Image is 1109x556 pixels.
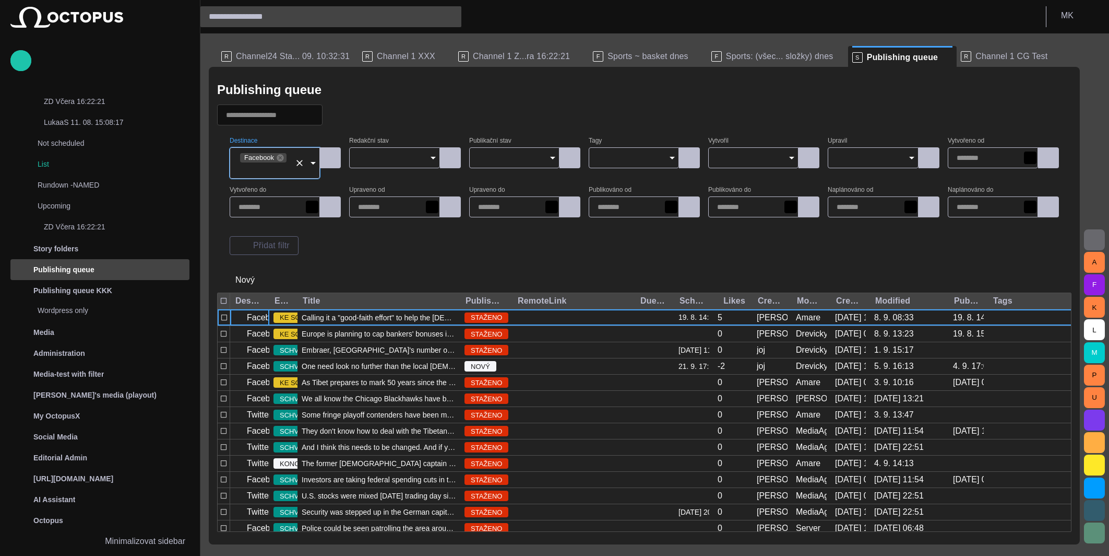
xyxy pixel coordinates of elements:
p: R [362,51,373,62]
div: 7. 5. 2018 09:30 [953,377,984,388]
div: Drevicky [796,361,827,372]
p: Minimalizovat sidebar [105,535,185,548]
p: Facebook [247,311,283,324]
p: R [961,51,971,62]
span: SCHVÁLENO [273,410,328,421]
p: F [593,51,603,62]
span: Channel 1 XXX [377,51,435,62]
p: [PERSON_NAME]'s media (playout) [33,390,157,400]
div: ZD Včera 16:22:21 [23,92,189,113]
div: RChannel 1 CG Test [957,46,1066,67]
div: Drevicky [796,344,827,356]
div: Janko [757,458,788,469]
span: SCHVÁLENO [273,443,328,453]
p: M K [1061,9,1074,22]
p: Not scheduled [38,138,169,148]
p: List [38,159,189,169]
span: The former England captain made 115 appearances for his country and 394 for Manchester United [302,458,456,469]
span: Channel 1 Z...ra 16:22:21 [473,51,570,62]
p: Twitter [247,457,271,470]
p: Editorial Admin [33,453,87,463]
div: 0 [718,393,722,404]
span: As Tibet prepares to mark 50 years since the Dalai Lama fled [302,377,456,388]
p: Twitter [247,441,271,454]
div: 24. 5. 2013 20:00 [678,504,709,520]
div: 0 [718,474,722,485]
button: Open [904,150,919,165]
div: Amare [796,458,820,469]
div: MediaAgent [796,474,827,485]
div: 24. 5. 2013 16:22 [835,523,866,534]
div: Editorial status [275,296,289,306]
div: 28. 7. 2022 11:54 [874,474,924,485]
p: Octopus [33,515,63,526]
div: RChannel 1 Z...ra 16:22:21 [454,46,589,67]
div: MediaAgent [796,442,827,453]
span: SCHVÁLENO [273,475,328,485]
div: RChannel24 Sta... 09. 10:32:31 [217,46,358,67]
div: Media-test with filter [10,364,189,385]
div: Janko [757,312,788,323]
div: Janko [796,393,827,404]
div: 0 [718,377,722,388]
span: Embraer, Brazil's number one exporter of manufactured goods, [302,345,456,355]
p: Twitter [247,490,271,502]
button: Minimalizovat sidebar [10,531,189,552]
div: List [17,155,189,176]
label: Naplánováno do [948,187,993,194]
p: Administration [33,348,85,358]
div: -2 [718,361,725,372]
div: RChannel 1 XXX [358,46,454,67]
span: One need look no further than the local Mexican stand to fin [302,361,456,372]
div: 25. 3. 2016 06:48 [874,523,924,534]
div: Server [796,523,820,534]
button: Open [784,150,799,165]
span: Investors are taking federal spending cuts in the United States in stride. [302,474,456,485]
span: STAŽENO [464,459,508,469]
div: Amare [796,377,820,388]
p: Rundown -NAMED [38,180,169,190]
div: 15. 5. 2013 19:11 [835,442,866,453]
span: KE SCHVÁLENÍ [273,329,336,340]
button: Open [426,150,440,165]
div: 10. 4. 2013 11:02 [835,344,866,356]
p: Facebook [247,376,283,389]
span: Sports ~ basket dnes [607,51,688,62]
span: KONCEPT [273,459,319,469]
span: STAŽENO [464,312,508,323]
div: 0 [718,458,722,469]
label: Naplánováno od [828,187,873,194]
div: [PERSON_NAME]'s media (playout) [10,385,189,406]
div: MediaAgent [796,506,827,518]
div: Janko [757,377,788,388]
label: Tagy [589,137,602,145]
p: R [458,51,469,62]
div: 0 [718,490,722,502]
div: 19. 8. 14:40 [678,309,709,326]
div: Created by [758,296,783,306]
div: MediaAgent [796,425,827,437]
span: And I think this needs to be changed. And if you want to solve the dsajfsadl jflkdsa [302,442,456,453]
p: Publishing queue [33,264,94,275]
span: STAŽENO [464,491,508,502]
p: Publishing queue KKK [33,285,112,296]
div: Janko [757,393,788,404]
div: Media [10,322,189,343]
button: Open [545,150,560,165]
span: STAŽENO [464,507,508,518]
div: Janko [757,474,788,485]
div: Janko [757,442,788,453]
div: 5. 9. 16:13 [874,361,914,372]
div: joj [757,344,765,356]
button: K [1084,297,1105,318]
div: Modified by [797,296,822,306]
span: SCHVÁLENO [273,362,328,372]
span: SCHVÁLENO [273,524,328,534]
span: STAŽENO [464,378,508,388]
div: 4. 9. 14:13 [874,458,914,469]
p: Facebook [247,473,283,486]
p: Twitter [247,409,271,421]
div: Due date [640,296,666,306]
span: SCHVÁLENO [273,345,328,356]
p: F [711,51,722,62]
